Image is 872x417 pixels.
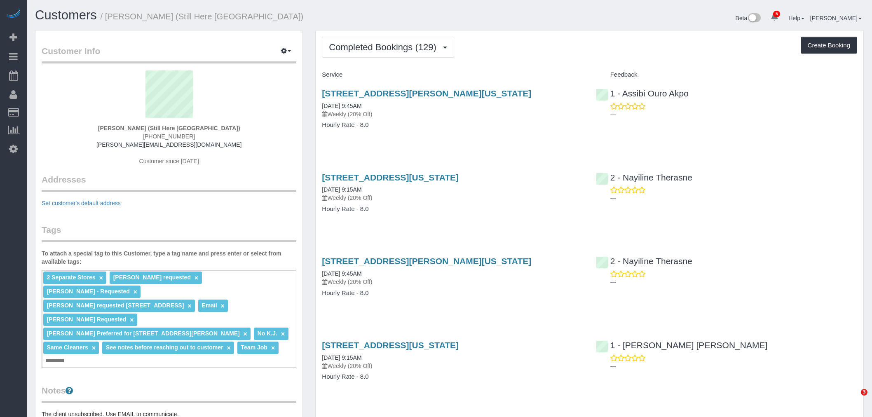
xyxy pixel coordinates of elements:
legend: Customer Info [42,45,296,63]
a: × [92,344,96,351]
a: [STREET_ADDRESS][PERSON_NAME][US_STATE] [322,256,531,266]
a: [PERSON_NAME] [810,15,862,21]
a: [STREET_ADDRESS][PERSON_NAME][US_STATE] [322,89,531,98]
p: Weekly (20% Off) [322,362,583,370]
a: × [130,316,134,323]
p: --- [610,362,857,370]
h4: Service [322,71,583,78]
a: [STREET_ADDRESS][US_STATE] [322,340,459,350]
a: Customers [35,8,97,22]
a: 2 - Nayiline Therasne [596,173,692,182]
h4: Hourly Rate - 8.0 [322,373,583,380]
p: Weekly (20% Off) [322,110,583,118]
a: × [244,330,247,337]
span: Team Job [241,344,267,351]
h4: Hourly Rate - 8.0 [322,290,583,297]
a: × [271,344,275,351]
a: Set customer's default address [42,200,121,206]
a: × [188,302,191,309]
label: To attach a special tag to this Customer, type a tag name and press enter or select from availabl... [42,249,296,266]
span: [PERSON_NAME] Requested [47,316,126,323]
a: Help [788,15,804,21]
a: [DATE] 9:45AM [322,270,361,277]
p: --- [610,194,857,202]
span: [PERSON_NAME] - Requested [47,288,129,295]
a: [DATE] 9:45AM [322,103,361,109]
a: × [227,344,230,351]
a: 5 [767,8,783,26]
small: / [PERSON_NAME] (Still Here [GEOGRAPHIC_DATA]) [101,12,304,21]
legend: Notes [42,384,296,403]
a: × [195,274,198,281]
a: [PERSON_NAME][EMAIL_ADDRESS][DOMAIN_NAME] [96,141,241,148]
a: Beta [736,15,761,21]
a: 2 - Nayiline Therasne [596,256,692,266]
h4: Feedback [596,71,857,78]
span: No K.J. [258,330,277,337]
span: 5 [773,11,780,17]
span: Email [202,302,217,309]
a: [DATE] 9:15AM [322,186,361,193]
p: Weekly (20% Off) [322,278,583,286]
iframe: Intercom live chat [844,389,864,409]
a: [DATE] 9:15AM [322,354,361,361]
a: × [134,288,137,295]
a: × [99,274,103,281]
h4: Hourly Rate - 8.0 [322,206,583,213]
span: [PHONE_NUMBER] [143,133,195,140]
p: --- [610,278,857,286]
legend: Tags [42,224,296,242]
span: See notes before reaching out to customer [106,344,223,351]
h4: Hourly Rate - 8.0 [322,122,583,129]
a: × [281,330,285,337]
a: × [221,302,225,309]
span: Completed Bookings (129) [329,42,440,52]
button: Create Booking [801,37,857,54]
button: Completed Bookings (129) [322,37,454,58]
span: [PERSON_NAME] requested [STREET_ADDRESS] [47,302,184,309]
p: --- [610,110,857,119]
a: 1 - [PERSON_NAME] [PERSON_NAME] [596,340,768,350]
span: 3 [861,389,867,396]
span: Same Cleaners [47,344,88,351]
img: New interface [747,13,761,24]
p: Weekly (20% Off) [322,194,583,202]
span: [PERSON_NAME] Preferred for [STREET_ADDRESS][PERSON_NAME] [47,330,239,337]
a: [STREET_ADDRESS][US_STATE] [322,173,459,182]
span: Customer since [DATE] [139,158,199,164]
a: 1 - Assibi Ouro Akpo [596,89,689,98]
strong: [PERSON_NAME] (Still Here [GEOGRAPHIC_DATA]) [98,125,240,131]
span: 2 Separate Stores [47,274,95,281]
img: Automaid Logo [5,8,21,20]
span: [PERSON_NAME] requested [113,274,191,281]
